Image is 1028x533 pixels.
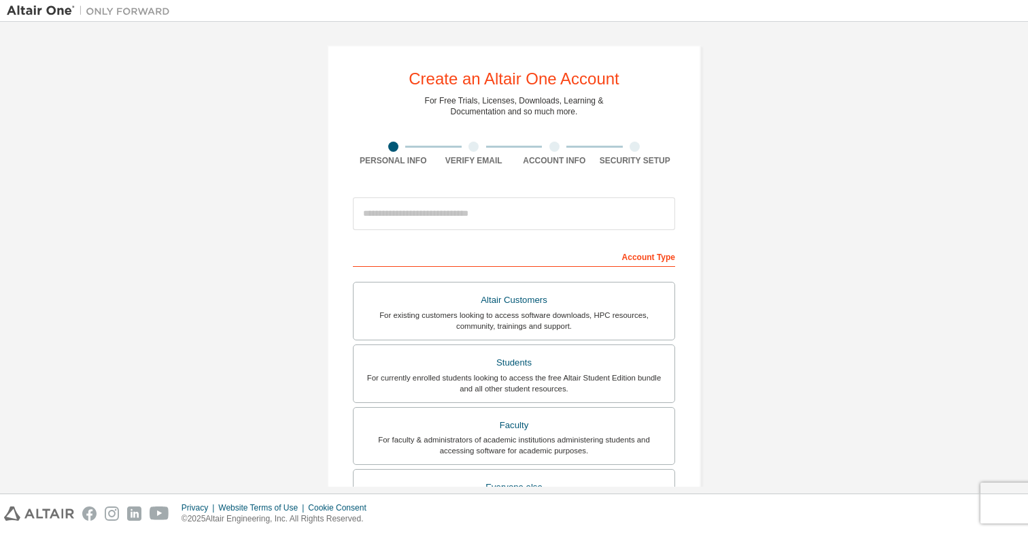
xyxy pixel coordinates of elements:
img: youtube.svg [150,506,169,521]
img: linkedin.svg [127,506,141,521]
div: Verify Email [434,155,515,166]
div: Students [362,353,666,372]
img: altair_logo.svg [4,506,74,521]
div: Everyone else [362,478,666,497]
div: Cookie Consent [308,502,374,513]
div: For existing customers looking to access software downloads, HPC resources, community, trainings ... [362,310,666,332]
div: Account Info [514,155,595,166]
div: For currently enrolled students looking to access the free Altair Student Edition bundle and all ... [362,372,666,394]
img: facebook.svg [82,506,97,521]
img: instagram.svg [105,506,119,521]
div: Create an Altair One Account [409,71,619,87]
div: For faculty & administrators of academic institutions administering students and accessing softwa... [362,434,666,456]
div: Personal Info [353,155,434,166]
div: Website Terms of Use [218,502,308,513]
div: Security Setup [595,155,676,166]
div: Privacy [182,502,218,513]
div: Account Type [353,245,675,267]
img: Altair One [7,4,177,18]
div: Altair Customers [362,291,666,310]
p: © 2025 Altair Engineering, Inc. All Rights Reserved. [182,513,375,525]
div: For Free Trials, Licenses, Downloads, Learning & Documentation and so much more. [425,95,604,117]
div: Faculty [362,416,666,435]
